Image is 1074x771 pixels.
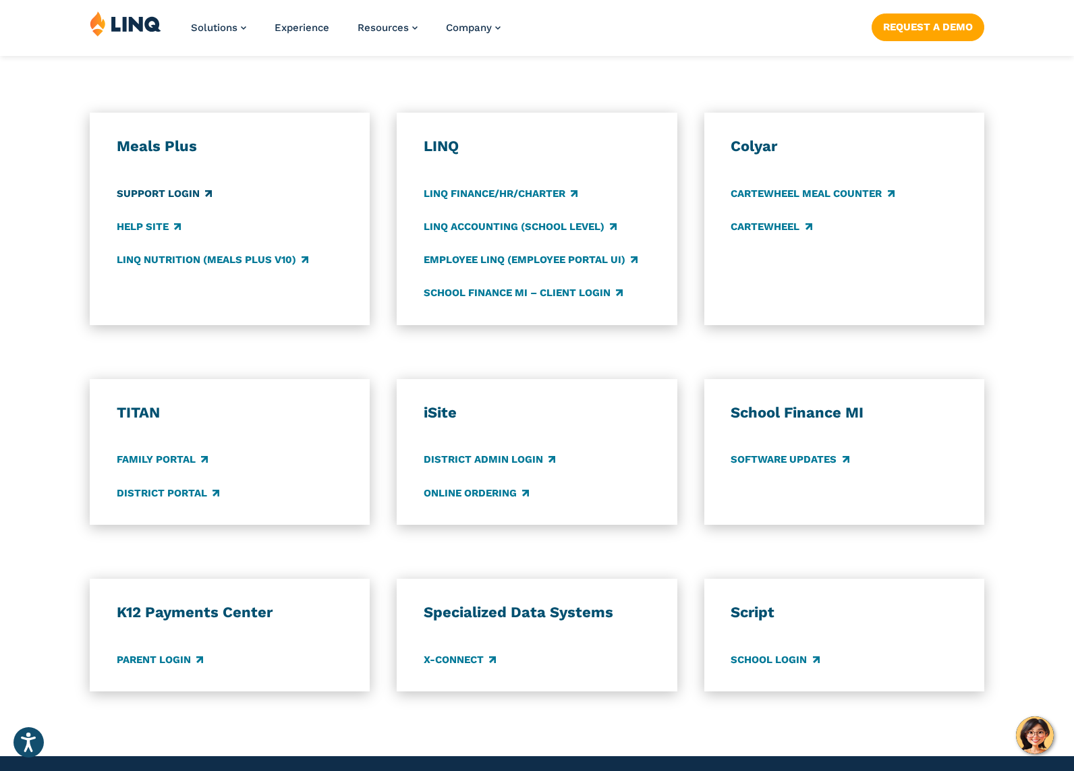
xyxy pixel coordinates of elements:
[424,486,529,501] a: Online Ordering
[424,186,577,201] a: LINQ Finance/HR/Charter
[117,453,208,467] a: Family Portal
[117,403,343,422] h3: TITAN
[731,603,957,622] h3: Script
[872,13,984,40] a: Request a Demo
[731,652,819,667] a: School Login
[358,22,409,34] span: Resources
[117,603,343,622] h3: K12 Payments Center
[1016,716,1054,754] button: Hello, have a question? Let’s chat.
[424,603,650,622] h3: Specialized Data Systems
[731,403,957,422] h3: School Finance MI
[731,137,957,156] h3: Colyar
[275,22,329,34] a: Experience
[117,186,212,201] a: Support Login
[731,219,812,234] a: CARTEWHEEL
[424,252,638,267] a: Employee LINQ (Employee Portal UI)
[424,285,623,300] a: School Finance MI – Client Login
[90,11,161,36] img: LINQ | K‑12 Software
[117,486,219,501] a: District Portal
[424,453,555,467] a: District Admin Login
[872,11,984,40] nav: Button Navigation
[731,186,894,201] a: CARTEWHEEL Meal Counter
[731,453,849,467] a: Software Updates
[424,403,650,422] h3: iSite
[191,22,246,34] a: Solutions
[117,252,308,267] a: LINQ Nutrition (Meals Plus v10)
[191,11,501,55] nav: Primary Navigation
[117,137,343,156] h3: Meals Plus
[358,22,418,34] a: Resources
[446,22,501,34] a: Company
[424,652,496,667] a: X-Connect
[446,22,492,34] span: Company
[117,219,181,234] a: Help Site
[117,652,203,667] a: Parent Login
[191,22,237,34] span: Solutions
[424,219,617,234] a: LINQ Accounting (school level)
[424,137,650,156] h3: LINQ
